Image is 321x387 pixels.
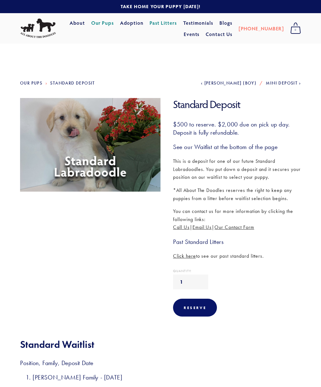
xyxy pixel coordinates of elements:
[173,269,301,273] div: Quantity:
[173,120,301,137] h3: $500 to reserve. $2,000 due on pick up day. Deposit is fully refundable.
[173,238,301,246] h3: Past Standard Litters
[33,373,301,381] h3: [PERSON_NAME] Family - [DATE]
[18,98,163,192] img: Standard_Deposit.jpg
[266,80,301,86] a: Mini Deposit
[173,299,217,317] div: Reserve
[173,253,196,259] a: Click here
[184,305,206,310] div: Reserve
[173,143,301,151] h3: See our Waitlist at the bottom of the page
[20,338,301,350] h2: Standard Waitlist
[173,157,301,181] p: This is a deposit for one of our future Standard Labradoodles. You put down a deposit and it secu...
[239,23,284,34] a: [PHONE_NUMBER]
[20,18,56,38] img: All About The Doodles
[20,359,301,367] h3: Position, Family, Deposit Date
[173,224,190,230] a: Call Us
[50,80,95,86] a: Standard Deposit
[183,17,213,28] a: Testimonials
[201,80,256,86] a: [PERSON_NAME] (Boy)
[173,207,301,231] p: You can contact us for more information by clicking the following links: | |
[287,21,304,36] a: 0 items in cart
[173,98,301,111] h1: Standard Deposit
[192,224,212,230] a: Email Us
[150,19,177,26] a: Past Litters
[120,17,144,28] a: Adoption
[20,80,42,86] a: Our Pups
[184,28,200,40] a: Events
[206,28,232,40] a: Contact Us
[173,275,208,289] input: Quantity
[91,17,114,28] a: Our Pups
[219,17,232,28] a: Blogs
[266,80,297,86] span: Mini Deposit
[70,17,85,28] a: About
[214,224,254,230] a: Our Contact Form
[290,26,301,34] span: 0
[204,80,257,86] span: [PERSON_NAME] (Boy)
[173,252,301,260] p: to see our past standard litters.
[173,186,301,202] p: *All About The Doodles reserves the right to keep any puppies from a litter before waitlist selec...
